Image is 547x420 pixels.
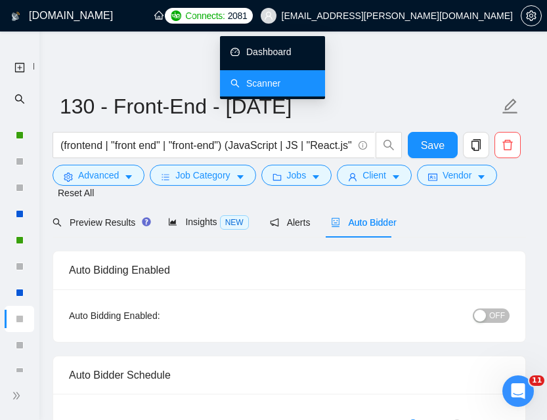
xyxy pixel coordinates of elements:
button: copy [463,132,489,158]
a: homeHome [154,10,194,21]
span: bars [161,172,170,182]
span: delete [495,139,520,151]
span: idcard [428,172,437,182]
span: caret-down [124,172,133,182]
span: double-right [12,389,25,402]
span: NEW [220,215,249,230]
span: copy [464,139,489,151]
button: delete [494,132,521,158]
span: Advanced [78,168,119,182]
input: Search Freelance Jobs... [60,137,353,154]
span: search [14,85,25,112]
span: robot [331,218,340,227]
span: setting [64,172,73,182]
button: barsJob Categorycaret-down [150,165,255,186]
span: user [264,11,273,20]
span: area-chart [168,217,177,226]
span: notification [270,218,279,227]
button: folderJobscaret-down [261,165,332,186]
span: folder [273,172,282,182]
a: setting [521,10,542,21]
span: Save [421,137,445,154]
button: userClientcaret-down [337,165,412,186]
span: Alerts [270,217,311,228]
span: Job Category [175,168,230,182]
span: search [53,218,62,227]
span: user [348,172,357,182]
input: Scanner name... [60,90,499,123]
a: Reset All [58,186,94,200]
button: idcardVendorcaret-down [417,165,497,186]
span: setting [521,10,541,21]
div: Auto Bidding Enabled [69,251,510,289]
span: caret-down [311,172,320,182]
span: Jobs [287,168,307,182]
span: ellipsis [220,10,229,20]
iframe: Intercom live chat [502,375,534,407]
span: 11 [529,375,544,386]
span: caret-down [391,172,401,182]
div: Tooltip anchor [141,216,152,228]
div: Auto Bidding Enabled: [69,308,216,323]
li: New Scanner [5,54,34,80]
button: search [376,132,402,158]
li: Dashboard [220,39,325,65]
div: Auto Bidder Schedule [69,356,510,394]
button: settingAdvancedcaret-down [53,165,144,186]
span: info-circle [359,141,367,150]
span: OFF [489,308,505,323]
span: Preview Results [53,217,147,228]
a: dashboardDashboard [230,47,292,57]
a: New Scanner [14,54,25,81]
button: setting [521,5,542,26]
li: Scanner [220,70,325,96]
span: caret-down [236,172,245,182]
img: logo [11,6,20,27]
span: Insights [168,217,248,227]
span: Auto Bidder [331,217,396,228]
span: 2081 [228,9,248,23]
span: search [376,139,401,151]
span: Vendor [443,168,471,182]
span: edit [502,98,519,115]
button: Save [408,132,458,158]
a: searchScanner [230,78,280,89]
span: Client [362,168,386,182]
span: caret-down [477,172,486,182]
